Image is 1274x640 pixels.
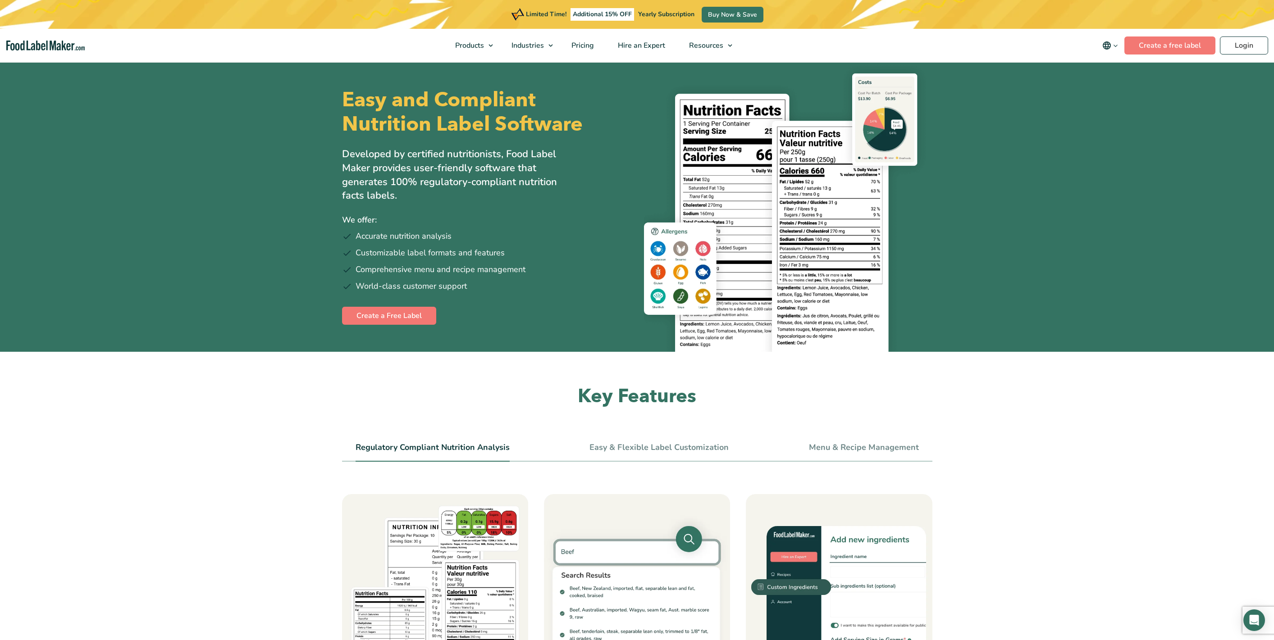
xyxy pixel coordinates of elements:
a: Hire an Expert [606,29,675,62]
span: Products [452,41,485,50]
span: Accurate nutrition analysis [356,230,452,242]
a: Login [1220,36,1268,54]
li: Regulatory Compliant Nutrition Analysis [356,441,510,462]
p: We offer: [342,213,630,227]
span: Pricing [569,41,595,50]
div: Open Intercom Messenger [1243,609,1265,631]
a: Products [443,29,498,62]
a: Pricing [560,29,604,62]
a: Buy Now & Save [702,7,763,23]
a: Create a Free Label [342,307,436,325]
p: Developed by certified nutritionists, Food Label Maker provides user-friendly software that gener... [342,147,576,203]
span: Limited Time! [526,10,566,18]
span: Additional 15% OFF [571,8,634,21]
span: World-class customer support [356,280,467,292]
li: Easy & Flexible Label Customization [589,441,729,462]
a: Easy & Flexible Label Customization [589,443,729,453]
span: Industries [509,41,545,50]
a: Create a free label [1124,36,1215,54]
span: Customizable label formats and features [356,247,505,259]
h1: Easy and Compliant Nutrition Label Software [342,88,630,136]
a: Resources [677,29,737,62]
li: Menu & Recipe Management [809,441,919,462]
a: Regulatory Compliant Nutrition Analysis [356,443,510,453]
span: Resources [686,41,724,50]
span: Hire an Expert [615,41,666,50]
span: Comprehensive menu and recipe management [356,263,525,276]
a: Menu & Recipe Management [809,443,919,453]
a: Industries [500,29,557,62]
span: Yearly Subscription [638,10,694,18]
h2: Key Features [342,384,932,409]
